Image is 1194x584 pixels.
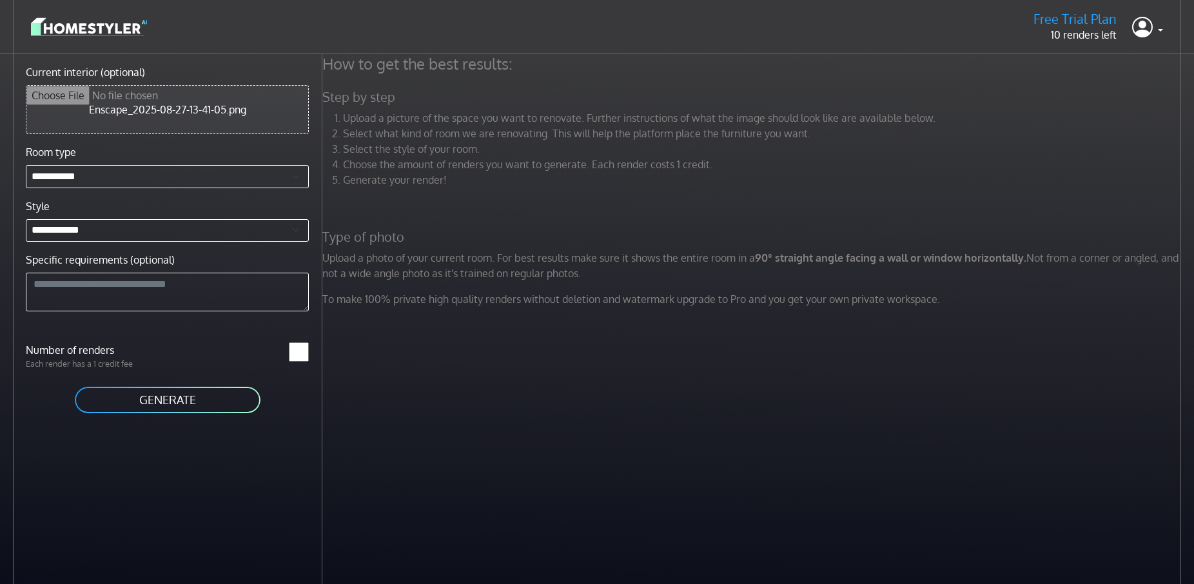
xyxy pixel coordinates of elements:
[18,342,168,358] label: Number of renders
[343,110,1184,126] li: Upload a picture of the space you want to renovate. Further instructions of what the image should...
[343,126,1184,141] li: Select what kind of room we are renovating. This will help the platform place the furniture you w...
[315,229,1192,245] h5: Type of photo
[26,252,175,268] label: Specific requirements (optional)
[343,141,1184,157] li: Select the style of your room.
[26,64,145,80] label: Current interior (optional)
[26,144,76,160] label: Room type
[73,385,262,414] button: GENERATE
[343,157,1184,172] li: Choose the amount of renders you want to generate. Each render costs 1 credit.
[343,172,1184,188] li: Generate your render!
[315,54,1192,73] h4: How to get the best results:
[1033,11,1117,27] h5: Free Trial Plan
[26,199,50,214] label: Style
[315,291,1192,307] p: To make 100% private high quality renders without deletion and watermark upgrade to Pro and you g...
[755,251,1026,264] strong: 90° straight angle facing a wall or window horizontally.
[31,15,147,38] img: logo-3de290ba35641baa71223ecac5eacb59cb85b4c7fdf211dc9aaecaaee71ea2f8.svg
[315,250,1192,281] p: Upload a photo of your current room. For best results make sure it shows the entire room in a Not...
[315,89,1192,105] h5: Step by step
[18,358,168,370] p: Each render has a 1 credit fee
[1033,27,1117,43] p: 10 renders left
